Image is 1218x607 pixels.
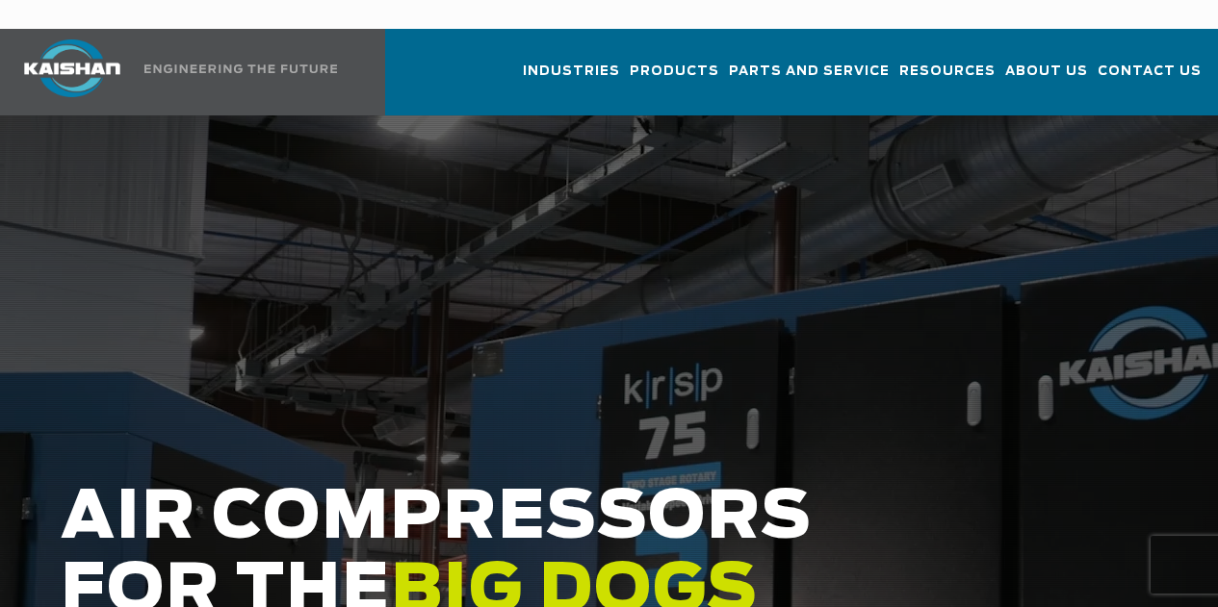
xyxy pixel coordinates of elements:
[729,46,890,112] a: Parts and Service
[729,61,890,83] span: Parts and Service
[630,46,719,112] a: Products
[523,61,620,83] span: Industries
[899,46,996,112] a: Resources
[899,61,996,83] span: Resources
[1005,46,1088,112] a: About Us
[1005,61,1088,83] span: About Us
[144,64,337,73] img: Engineering the future
[1098,61,1202,83] span: Contact Us
[1098,46,1202,112] a: Contact Us
[523,46,620,112] a: Industries
[630,61,719,83] span: Products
